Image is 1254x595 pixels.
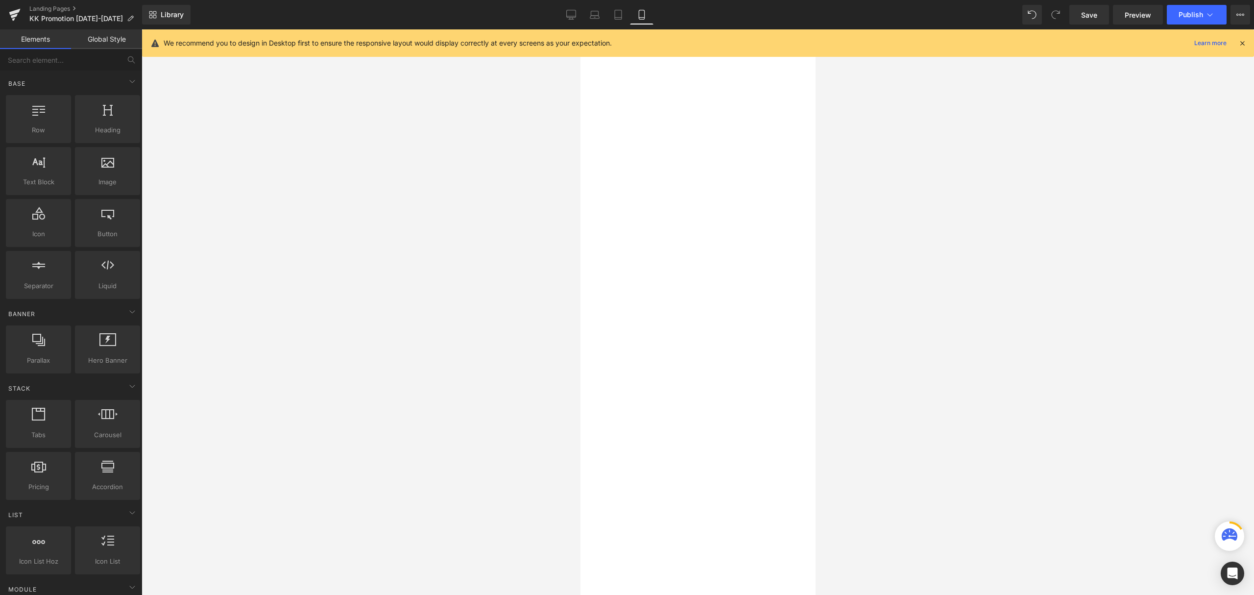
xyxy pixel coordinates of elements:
[9,281,68,291] span: Separator
[71,29,142,49] a: Global Style
[78,125,137,135] span: Heading
[606,5,630,25] a: Tablet
[9,177,68,187] span: Text Block
[78,482,137,492] span: Accordion
[1167,5,1227,25] button: Publish
[7,585,38,594] span: Module
[78,177,137,187] span: Image
[161,10,184,19] span: Library
[9,430,68,440] span: Tabs
[7,79,26,88] span: Base
[7,384,31,393] span: Stack
[1113,5,1163,25] a: Preview
[29,15,123,23] span: KK Promotion [DATE]-[DATE]
[29,5,142,13] a: Landing Pages
[1190,37,1230,49] a: Learn more
[9,482,68,492] span: Pricing
[9,229,68,239] span: Icon
[1046,5,1065,25] button: Redo
[1221,562,1244,585] div: Open Intercom Messenger
[630,5,653,25] a: Mobile
[559,5,583,25] a: Desktop
[9,125,68,135] span: Row
[164,38,612,49] p: We recommend you to design in Desktop first to ensure the responsive layout would display correct...
[7,309,36,319] span: Banner
[1125,10,1151,20] span: Preview
[1081,10,1097,20] span: Save
[142,5,191,25] a: New Library
[78,556,137,567] span: Icon List
[1022,5,1042,25] button: Undo
[78,355,137,366] span: Hero Banner
[9,556,68,567] span: Icon List Hoz
[1230,5,1250,25] button: More
[1179,11,1203,19] span: Publish
[78,229,137,239] span: Button
[78,430,137,440] span: Carousel
[9,355,68,366] span: Parallax
[583,5,606,25] a: Laptop
[7,510,24,520] span: List
[78,281,137,291] span: Liquid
